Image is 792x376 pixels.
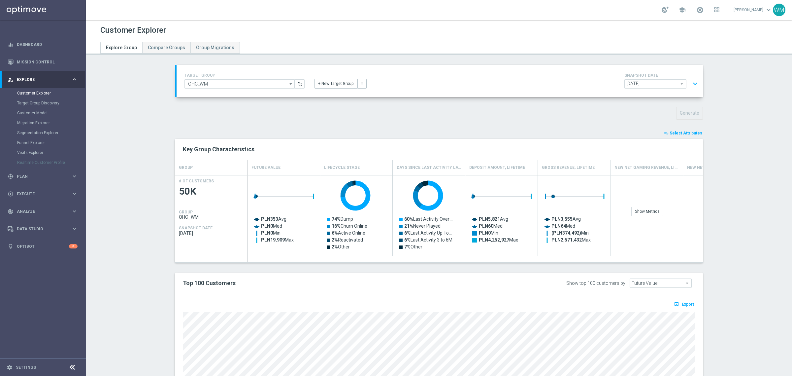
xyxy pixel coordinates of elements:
[7,77,78,82] button: person_search Explore keyboard_arrow_right
[8,238,78,255] div: Optibot
[404,216,453,222] text: Last Activity Over …
[8,244,14,249] i: lightbulb
[8,42,14,48] i: equalizer
[17,227,71,231] span: Data Studio
[314,79,357,88] button: + New Target Group
[17,150,69,155] a: Visits Explorer
[183,145,695,153] h2: Key Group Characteristics
[551,230,581,236] tspan: (PLN374,492)
[100,42,240,54] ul: Tabs
[17,100,69,106] a: Target Group Discovery
[7,42,78,47] button: equalizer Dashboard
[17,140,69,145] a: Funnel Explorer
[69,244,78,248] div: 6
[332,230,338,236] tspan: 6%
[551,223,575,229] text: Med
[8,77,14,83] i: person_search
[17,78,71,82] span: Explore
[148,45,185,50] span: Compare Groups
[8,173,14,179] i: gps_fixed
[479,216,500,222] tspan: PLN5,821
[733,5,773,15] a: [PERSON_NAME]keyboard_arrow_down
[404,216,413,222] tspan: 60%
[17,158,85,168] div: Realtime Customer Profile
[360,81,364,86] i: more_vert
[614,162,679,173] h4: New Net Gaming Revenue, Lifetime
[7,209,78,214] button: track_changes Analyze keyboard_arrow_right
[71,226,78,232] i: keyboard_arrow_right
[71,76,78,83] i: keyboard_arrow_right
[7,191,78,197] button: play_circle_outline Execute keyboard_arrow_right
[8,208,71,214] div: Analyze
[687,162,751,173] h4: New Net Gaming Revenue last 90 days
[71,191,78,197] i: keyboard_arrow_right
[261,230,280,236] text: Min
[479,230,491,236] tspan: PLN0
[251,162,280,173] h4: Future Value
[479,237,509,243] tspan: PLN4,252,927
[670,131,702,135] span: Select Attributes
[288,80,294,88] i: arrow_drop_down
[17,238,69,255] a: Optibot
[183,279,478,287] h2: Top 100 Customers
[16,365,36,369] a: Settings
[7,244,78,249] button: lightbulb Optibot 6
[71,173,78,179] i: keyboard_arrow_right
[179,226,213,230] h4: SNAPSHOT DATE
[8,173,71,179] div: Plan
[663,130,703,137] button: playlist_add_check Select Attributes
[179,231,244,236] span: 2025-08-31
[332,244,350,249] text: Other
[106,45,137,50] span: Explore Group
[404,230,452,236] text: Last Activity Up To…
[17,118,85,128] div: Migration Explorer
[261,237,285,243] tspan: PLN19,909
[8,191,14,197] i: play_circle_outline
[332,237,338,243] tspan: 2%
[551,237,582,243] tspan: PLN2,571,432
[404,230,411,236] tspan: 6%
[479,237,518,243] text: Max
[179,210,193,214] h4: GROUP
[8,53,78,71] div: Mission Control
[261,223,273,229] tspan: PLN0
[551,216,581,222] text: Avg
[8,191,71,197] div: Execute
[179,214,244,220] span: OHC_WM
[765,6,772,14] span: keyboard_arrow_down
[332,216,341,222] tspan: 74%
[184,79,295,89] input: Select Existing or Create New
[184,73,305,78] h4: TARGET GROUP
[773,4,785,16] div: WM
[179,162,193,173] h4: GROUP
[631,207,663,216] div: Show Metrics
[17,128,85,138] div: Segmentation Explorer
[8,36,78,53] div: Dashboard
[261,230,273,236] tspan: PLN0
[7,226,78,232] button: Data Studio keyboard_arrow_right
[551,237,591,243] text: Max
[17,36,78,53] a: Dashboard
[8,77,71,83] div: Explore
[479,223,503,229] text: Med
[261,237,294,243] text: Max
[566,281,625,286] div: Show top 100 customers by
[332,230,365,236] text: Active Online
[71,208,78,214] i: keyboard_arrow_right
[17,138,85,148] div: Funnel Explorer
[7,59,78,65] button: Mission Control
[261,216,286,222] text: Avg
[17,110,69,116] a: Customer Model
[397,162,461,173] h4: Days Since Last Activity Layer, Non Depositor
[261,216,278,222] tspan: PLN353
[17,53,78,71] a: Mission Control
[678,6,686,14] span: school
[404,237,411,243] tspan: 6%
[551,223,566,229] tspan: PLN64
